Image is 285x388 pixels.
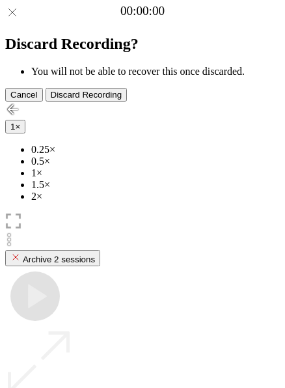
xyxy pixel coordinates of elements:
div: Archive 2 sessions [10,252,95,264]
a: 00:00:00 [120,4,165,18]
span: 1 [10,122,15,132]
button: 1× [5,120,25,133]
button: Cancel [5,88,43,102]
button: Discard Recording [46,88,128,102]
li: 0.25× [31,144,280,156]
li: 1.5× [31,179,280,191]
li: 2× [31,191,280,202]
button: Archive 2 sessions [5,250,100,266]
li: 0.5× [31,156,280,167]
h2: Discard Recording? [5,35,280,53]
li: 1× [31,167,280,179]
li: You will not be able to recover this once discarded. [31,66,280,77]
